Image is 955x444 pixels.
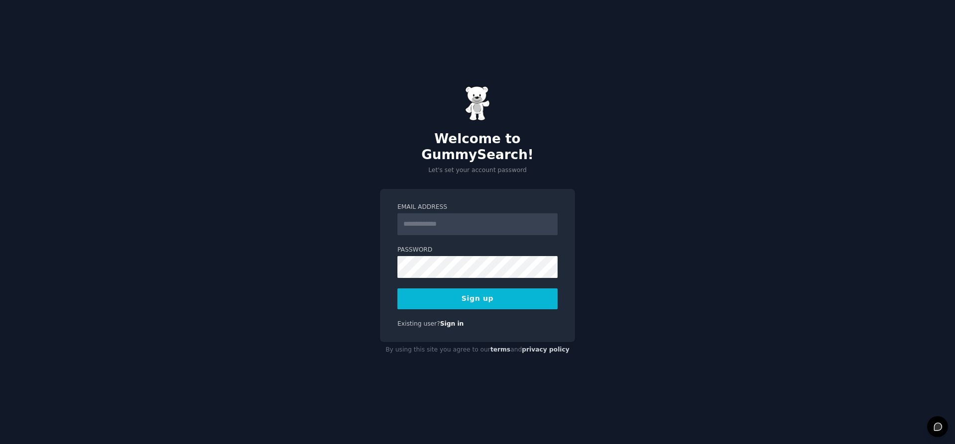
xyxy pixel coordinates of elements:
label: Email Address [397,203,558,212]
label: Password [397,246,558,255]
h2: Welcome to GummySearch! [380,131,575,163]
button: Sign up [397,288,558,309]
p: Let's set your account password [380,166,575,175]
img: Gummy Bear [465,86,490,121]
div: By using this site you agree to our and [380,342,575,358]
a: terms [490,346,510,353]
a: privacy policy [522,346,570,353]
span: Existing user? [397,320,440,327]
a: Sign in [440,320,464,327]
